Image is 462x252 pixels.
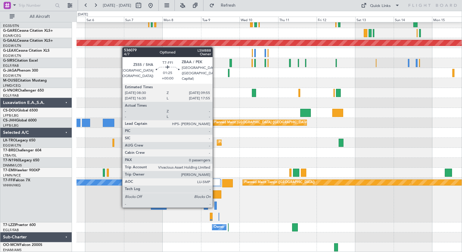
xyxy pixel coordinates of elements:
[278,17,317,22] div: Thu 11
[3,89,44,92] a: G-VNORChallenger 650
[85,17,124,22] div: Sat 6
[244,178,315,187] div: Planned Maint Tianjin ([GEOGRAPHIC_DATA])
[174,108,269,117] div: Planned Maint [GEOGRAPHIC_DATA] ([GEOGRAPHIC_DATA])
[3,73,21,78] a: EGGW/LTN
[3,83,21,88] a: LFMD/CEQ
[3,109,17,112] span: CS-DOU
[214,223,224,232] div: Owner
[355,17,394,22] div: Sat 13
[157,179,162,185] img: gray-close.svg
[3,143,21,148] a: EGGW/LTN
[18,1,53,10] input: Trip Number
[7,12,66,21] button: All Aircraft
[3,223,15,227] span: T7-LZZI
[3,159,20,162] span: T7-N1960
[3,34,21,38] a: EGNR/CEG
[3,109,38,112] a: CS-DOUGlobal 6500
[214,118,309,127] div: Planned Maint [GEOGRAPHIC_DATA] ([GEOGRAPHIC_DATA])
[216,3,241,8] span: Refresh
[162,17,201,22] div: Mon 8
[3,79,18,82] span: M-OUSE
[358,1,403,10] button: Quick Links
[3,243,20,247] span: OO-MCW
[3,159,39,162] a: T7-N1960Legacy 650
[3,173,21,178] a: LFMN/NCE
[3,119,37,122] a: CS-JHHGlobal 6000
[3,169,40,172] a: T7-EMIHawker 900XP
[78,12,88,17] div: [DATE]
[3,49,50,53] a: G-LEAXCessna Citation XLS
[3,179,14,182] span: T7-FFI
[3,53,21,58] a: EGGW/LTN
[394,17,432,22] div: Sun 14
[3,39,53,43] a: G-GAALCessna Citation XLS+
[3,123,19,128] a: LFPB/LBG
[3,69,17,73] span: G-JAGA
[3,39,17,43] span: G-GAAL
[3,89,18,92] span: G-VNOR
[3,179,30,182] a: T7-FFIFalcon 7X
[3,223,36,227] a: T7-LZZIPraetor 600
[16,15,64,19] span: All Aircraft
[3,228,19,232] a: EGLF/FAB
[3,139,35,142] a: LX-TROLegacy 650
[3,243,42,247] a: OO-MCWFalcon 2000S
[239,17,278,22] div: Wed 10
[124,17,162,22] div: Sun 7
[3,79,47,82] a: M-OUSECitation Mustang
[3,44,21,48] a: EGGW/LTN
[3,29,53,33] a: G-GARECessna Citation XLS+
[3,49,16,53] span: G-LEAX
[3,153,17,158] a: LTBA/ISL
[3,24,19,28] a: EGSS/STN
[207,1,243,10] button: Refresh
[103,3,131,8] span: [DATE] - [DATE]
[201,17,239,22] div: Tue 9
[3,149,15,152] span: T7-BRE
[3,119,16,122] span: CS-JHH
[3,139,16,142] span: LX-TRO
[3,163,22,168] a: DNMM/LOS
[3,59,38,63] a: G-SIRSCitation Excel
[3,63,19,68] a: EGLF/FAB
[317,17,355,22] div: Fri 12
[3,69,38,73] a: G-JAGAPhenom 300
[3,183,21,188] a: VHHH/HKG
[3,113,19,118] a: LFPB/LBG
[3,149,41,152] a: T7-BREChallenger 604
[3,93,19,98] a: EGLF/FAB
[3,169,15,172] span: T7-EMI
[3,29,17,33] span: G-GARE
[219,138,258,147] div: Planned Maint Dusseldorf
[370,3,391,9] div: Quick Links
[3,59,15,63] span: G-SIRS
